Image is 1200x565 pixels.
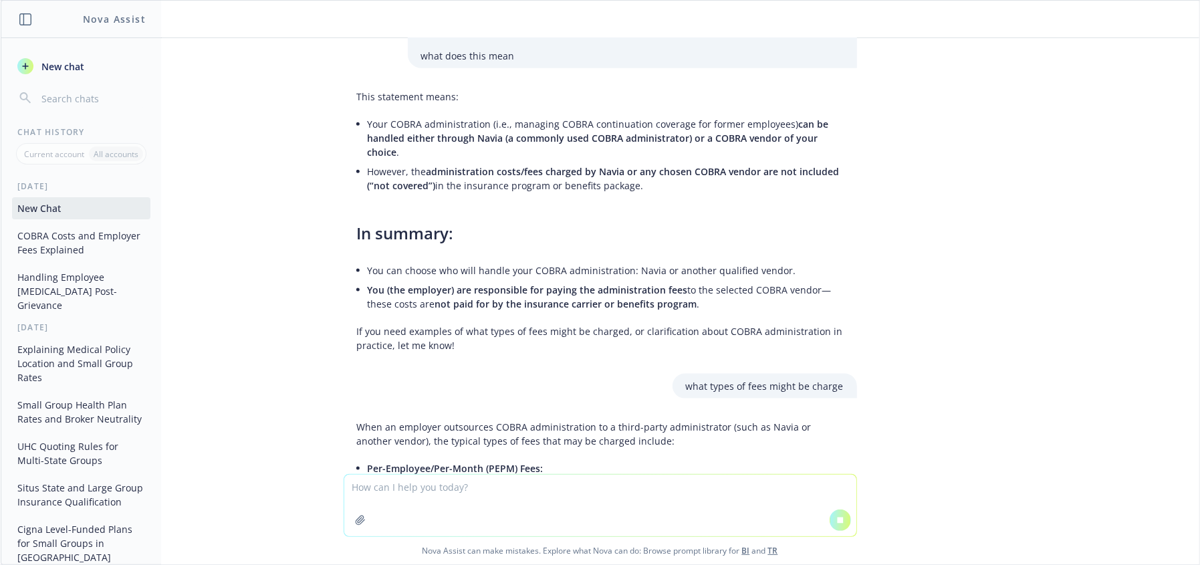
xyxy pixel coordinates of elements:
[742,545,750,556] a: BI
[24,148,84,160] p: Current account
[435,298,697,310] span: not paid for by the insurance carrier or benefits program
[12,477,150,513] button: Situs State and Large Group Insurance Qualification
[12,435,150,471] button: UHC Quoting Rules for Multi-State Groups
[368,118,829,158] span: can be handled either through Navia (a commonly used COBRA administrator) or a COBRA vendor of yo...
[357,90,844,104] p: This statement means:
[12,197,150,219] button: New Chat
[368,162,844,195] li: However, the in the insurance program or benefits package.
[368,114,844,162] li: Your COBRA administration (i.e., managing COBRA continuation coverage for former employees) .
[1,322,161,333] div: [DATE]
[421,49,844,63] p: what does this mean
[6,537,1194,564] span: Nova Assist can make mistakes. Explore what Nova can do: Browse prompt library for and
[357,222,844,245] h3: In summary:
[1,181,161,192] div: [DATE]
[12,394,150,430] button: Small Group Health Plan Rates and Broker Neutrality
[39,89,145,108] input: Search chats
[12,225,150,261] button: COBRA Costs and Employer Fees Explained
[83,12,146,26] h1: Nova Assist
[768,545,778,556] a: TR
[686,379,844,393] p: what types of fees might be charge
[12,266,150,316] button: Handling Employee [MEDICAL_DATA] Post-Grievance
[368,165,840,192] span: administration costs/fees charged by Navia or any chosen COBRA vendor are not included (“not cove...
[94,148,138,160] p: All accounts
[39,60,84,74] span: New chat
[368,461,844,503] p: A flat fee charged monthly for each benefits-eligible employee, regardless of whether they are on...
[368,280,844,314] li: to the selected COBRA vendor—these costs are .
[368,284,688,296] span: You (the employer) are responsible for paying the administration fees
[12,338,150,388] button: Explaining Medical Policy Location and Small Group Rates
[357,324,844,352] p: If you need examples of what types of fees might be charged, or clarification about COBRA adminis...
[357,420,844,448] p: When an employer outsources COBRA administration to a third-party administrator (such as Navia or...
[1,126,161,138] div: Chat History
[368,462,544,475] span: Per-Employee/Per-Month (PEPM) Fees:
[12,54,150,78] button: New chat
[368,261,844,280] li: You can choose who will handle your COBRA administration: Navia or another qualified vendor.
